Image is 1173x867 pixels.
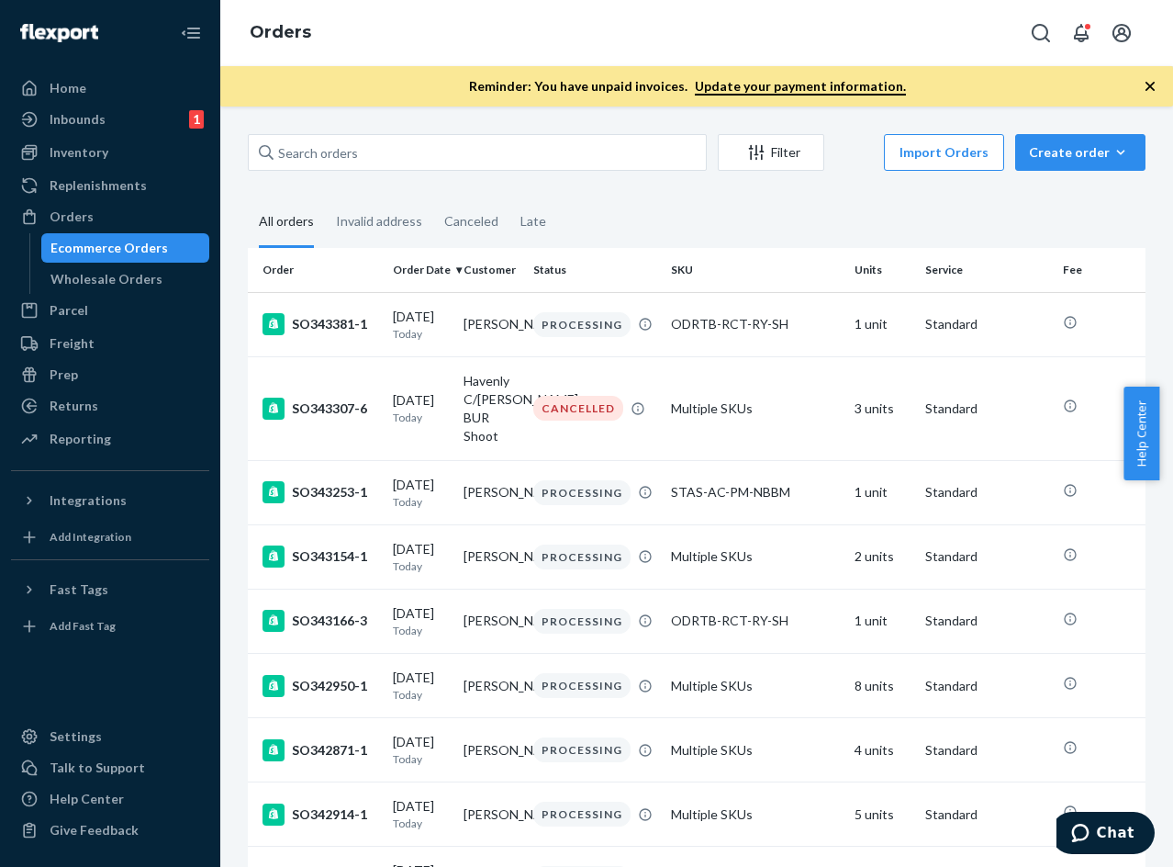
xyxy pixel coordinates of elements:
[847,718,918,783] td: 4 units
[925,483,1048,501] p: Standard
[11,816,209,845] button: Give Feedback
[1123,387,1159,480] button: Help Center
[918,248,1056,292] th: Service
[50,366,78,384] div: Prep
[11,424,209,454] a: Reporting
[847,248,918,292] th: Units
[393,308,449,342] div: [DATE]
[263,739,378,761] div: SO342871-1
[11,360,209,389] a: Prep
[464,262,519,277] div: Customer
[11,523,209,552] a: Add Integration
[41,265,210,294] a: Wholesale Orders
[925,400,1048,418] p: Standard
[11,73,209,103] a: Home
[695,78,906,96] a: Update your payment information.
[456,783,527,847] td: [PERSON_NAME]
[263,675,378,697] div: SO342950-1
[884,134,1004,171] button: Import Orders
[11,329,209,358] a: Freight
[50,270,162,288] div: Wholesale Orders
[664,718,847,783] td: Multiple SKUs
[385,248,456,292] th: Order Date
[20,24,98,42] img: Flexport logo
[847,589,918,653] td: 1 unit
[533,312,631,337] div: PROCESSING
[456,524,527,589] td: [PERSON_NAME]
[259,197,314,248] div: All orders
[1063,15,1100,51] button: Open notifications
[50,580,108,599] div: Fast Tags
[1015,134,1145,171] button: Create order
[847,356,918,460] td: 3 units
[50,529,131,545] div: Add Integration
[50,208,94,226] div: Orders
[718,134,824,171] button: Filter
[664,654,847,718] td: Multiple SKUs
[393,540,449,574] div: [DATE]
[50,143,108,162] div: Inventory
[671,315,840,333] div: ODRTB-RCT-RY-SH
[456,718,527,783] td: [PERSON_NAME]
[664,783,847,847] td: Multiple SKUs
[393,476,449,510] div: [DATE]
[533,802,631,827] div: PROCESSING
[925,315,1048,333] p: Standard
[393,410,449,425] p: Today
[1029,143,1132,162] div: Create order
[393,623,449,638] p: Today
[664,248,847,292] th: SKU
[11,202,209,231] a: Orders
[533,673,631,698] div: PROCESSING
[847,460,918,524] td: 1 unit
[533,738,631,762] div: PROCESSING
[925,547,1048,566] p: Standard
[393,733,449,767] div: [DATE]
[456,460,527,524] td: [PERSON_NAME]
[444,197,498,245] div: Canceled
[11,722,209,751] a: Settings
[925,612,1048,630] p: Standard
[671,483,840,501] div: STAS-AC-PM-NBBM
[50,301,88,320] div: Parcel
[173,15,209,51] button: Close Navigation
[1103,15,1140,51] button: Open account menu
[11,138,209,167] a: Inventory
[393,558,449,574] p: Today
[189,110,204,129] div: 1
[50,334,95,353] div: Freight
[1056,248,1166,292] th: Fee
[393,391,449,425] div: [DATE]
[533,480,631,505] div: PROCESSING
[520,197,546,245] div: Late
[11,575,209,604] button: Fast Tags
[263,398,378,420] div: SO343307-6
[393,751,449,767] p: Today
[847,783,918,847] td: 5 units
[41,233,210,263] a: Ecommerce Orders
[50,821,139,839] div: Give Feedback
[925,741,1048,760] p: Standard
[50,239,168,257] div: Ecommerce Orders
[526,248,664,292] th: Status
[248,134,707,171] input: Search orders
[925,677,1048,695] p: Standard
[50,110,106,129] div: Inbounds
[250,22,311,42] a: Orders
[469,77,906,96] p: Reminder: You have unpaid invoices.
[456,356,527,460] td: Havenly C/[PERSON_NAME] BUR Shoot
[50,790,124,808] div: Help Center
[393,326,449,342] p: Today
[50,618,116,634] div: Add Fast Tag
[664,524,847,589] td: Multiple SKUs
[11,296,209,325] a: Parcel
[263,610,378,632] div: SO343166-3
[263,546,378,568] div: SO343154-1
[50,79,86,97] div: Home
[393,687,449,703] p: Today
[393,604,449,638] div: [DATE]
[50,759,145,777] div: Talk to Support
[719,143,823,162] div: Filter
